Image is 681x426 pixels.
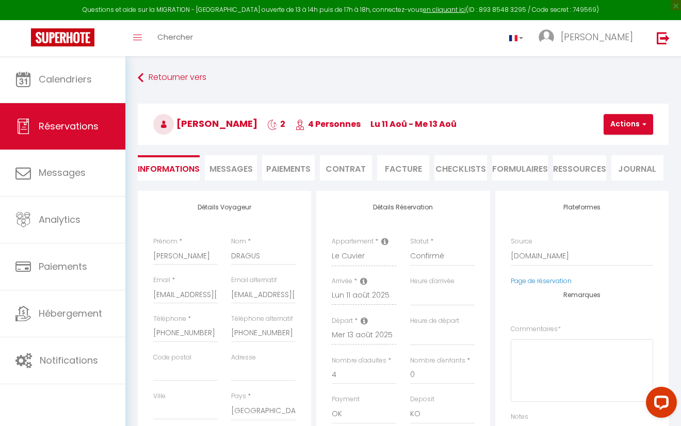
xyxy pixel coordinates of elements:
[410,276,455,286] label: Heure d'arrivée
[511,276,572,285] a: Page de réservation
[531,20,646,56] a: ... [PERSON_NAME]
[231,275,277,285] label: Email alternatif
[553,155,606,181] li: Ressources
[370,118,457,130] span: lu 11 Aoû - me 13 Aoû
[511,291,653,299] h4: Remarques
[434,155,487,181] li: CHECKLISTS
[153,204,296,211] h4: Détails Voyageur
[561,30,633,43] span: [PERSON_NAME]
[153,314,186,324] label: Téléphone
[604,114,653,135] button: Actions
[153,391,166,401] label: Ville
[153,117,257,130] span: [PERSON_NAME]
[231,353,256,363] label: Adresse
[332,356,386,366] label: Nombre d'adultes
[209,163,253,175] span: Messages
[153,237,177,247] label: Prénom
[39,213,80,226] span: Analytics
[492,155,548,181] li: FORMULAIRES
[267,118,285,130] span: 2
[332,237,374,247] label: Appartement
[150,20,201,56] a: Chercher
[410,237,429,247] label: Statut
[410,316,459,326] label: Heure de départ
[138,155,200,181] li: Informations
[511,237,532,247] label: Source
[31,28,94,46] img: Super Booking
[39,73,92,86] span: Calendriers
[320,155,372,181] li: Contrat
[295,118,361,130] span: 4 Personnes
[657,31,670,44] img: logout
[157,31,193,42] span: Chercher
[39,260,87,273] span: Paiements
[377,155,429,181] li: Facture
[511,412,528,422] label: Notes
[231,391,246,401] label: Pays
[39,120,99,133] span: Réservations
[410,395,434,404] label: Deposit
[332,276,352,286] label: Arrivée
[511,204,653,211] h4: Plateformes
[231,314,293,324] label: Téléphone alternatif
[153,353,191,363] label: Code postal
[40,354,98,367] span: Notifications
[153,275,170,285] label: Email
[231,237,246,247] label: Nom
[539,29,554,45] img: ...
[138,69,669,87] a: Retourner vers
[39,166,86,179] span: Messages
[638,383,681,426] iframe: LiveChat chat widget
[423,5,466,14] a: en cliquant ici
[332,316,353,326] label: Départ
[262,155,314,181] li: Paiements
[39,307,102,320] span: Hébergement
[611,155,663,181] li: Journal
[410,356,465,366] label: Nombre d'enfants
[332,204,474,211] h4: Détails Réservation
[332,395,360,404] label: Payment
[511,324,561,334] label: Commentaires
